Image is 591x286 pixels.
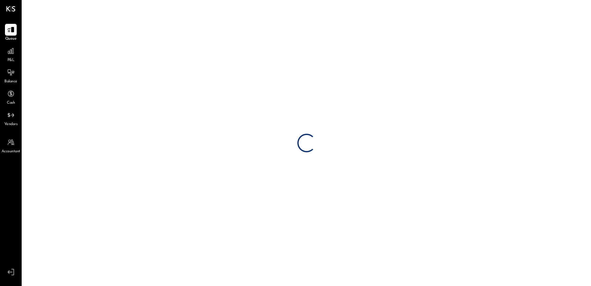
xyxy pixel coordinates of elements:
a: Accountant [0,136,21,154]
a: Cash [0,88,21,106]
span: Cash [7,100,15,106]
span: Queue [5,36,17,42]
a: Vendors [0,109,21,127]
a: Balance [0,67,21,84]
a: P&L [0,45,21,63]
span: P&L [7,58,15,63]
span: Balance [4,79,17,84]
span: Accountant [2,149,20,154]
a: Queue [0,24,21,42]
span: Vendors [4,122,18,127]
